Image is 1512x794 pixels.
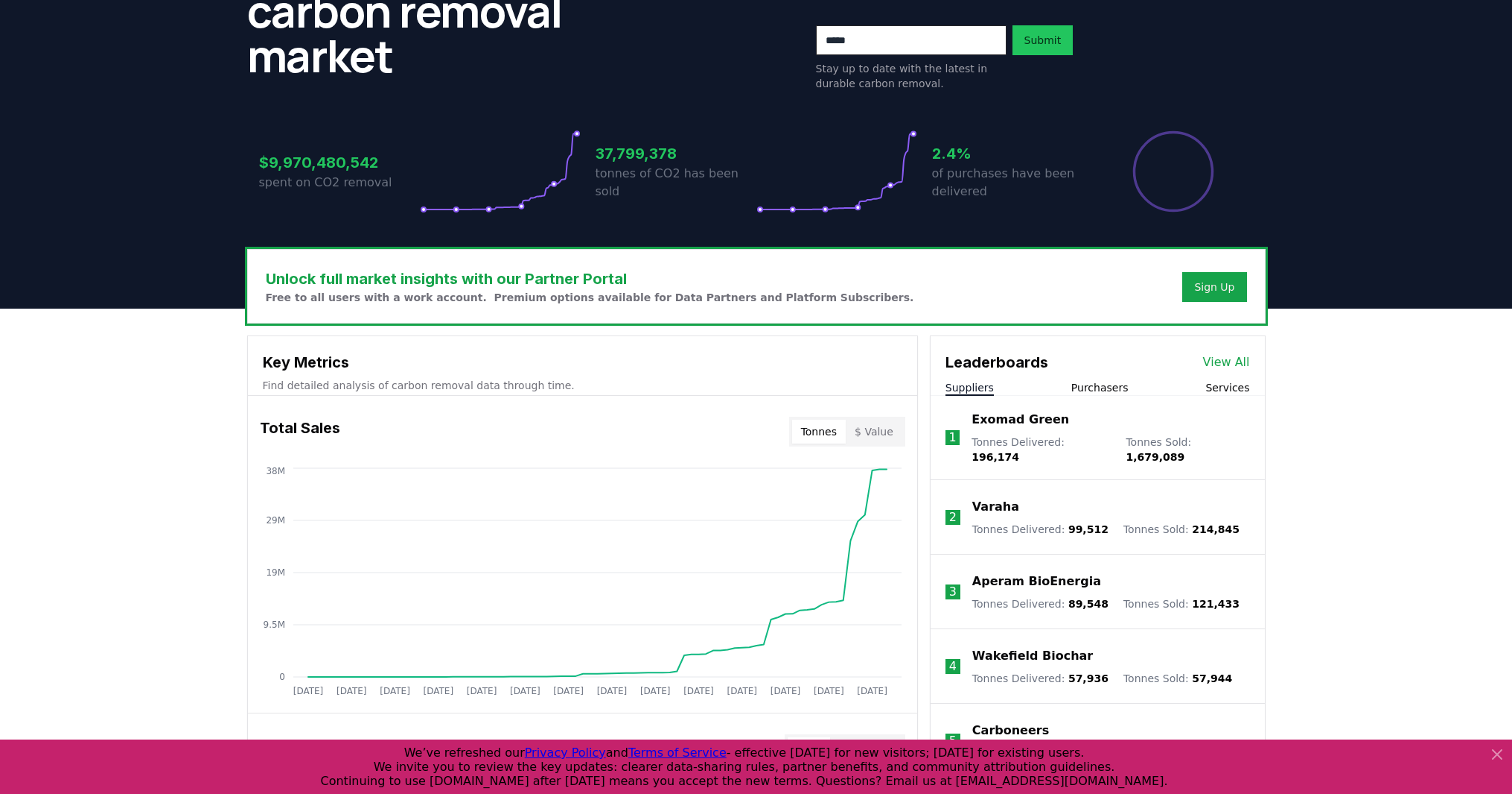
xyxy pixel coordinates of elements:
p: Tonnes Delivered : [972,522,1109,537]
tspan: [DATE] [639,686,670,696]
h3: Deliveries [260,734,331,764]
h3: Leaderboards [945,351,1048,374]
a: Sign Up [1194,280,1234,294]
p: Tonnes Sold : [1123,671,1232,686]
a: Wakefield Biochar [972,647,1093,665]
a: View All [1203,353,1250,371]
h3: Total Sales [260,417,340,447]
span: 57,944 [1192,672,1232,684]
a: Aperam BioEnergia [972,573,1101,590]
tspan: [DATE] [814,686,844,696]
p: Tonnes Delivered : [972,435,1111,464]
p: spent on CO2 removal [259,174,420,192]
tspan: [DATE] [423,686,453,696]
button: Services [1205,380,1249,395]
button: $ Value [846,420,902,444]
tspan: 19M [266,567,285,578]
h3: 2.4% [932,142,1093,165]
tspan: [DATE] [466,686,497,696]
tspan: 29M [266,515,285,526]
p: Stay up to date with the latest in durable carbon removal. [816,61,1007,91]
span: 99,512 [1068,523,1109,535]
a: Varaha [972,498,1019,516]
button: Purchasers [1071,380,1129,395]
button: Suppliers [945,380,994,395]
p: Tonnes Delivered : [972,671,1109,686]
a: Carboneers [972,722,1049,740]
tspan: [DATE] [596,686,627,696]
tspan: 38M [266,466,285,476]
h3: 37,799,378 [596,142,756,165]
span: 57,936 [1068,672,1109,684]
span: 1,679,089 [1126,451,1184,463]
tspan: [DATE] [727,686,757,696]
p: 2 [949,508,957,526]
tspan: [DATE] [293,686,323,696]
div: Percentage of sales delivered [1132,130,1215,213]
a: Exomad Green [972,411,1069,429]
button: % of Sales [830,737,902,761]
button: Tonnes [792,420,846,444]
span: 89,548 [1068,598,1109,610]
h3: $9,970,480,542 [259,151,420,174]
tspan: [DATE] [857,686,887,696]
h3: Key Metrics [263,351,902,374]
tspan: 0 [279,672,285,682]
tspan: [DATE] [380,686,410,696]
p: 4 [949,658,957,675]
p: 1 [948,429,956,447]
tspan: [DATE] [336,686,366,696]
tspan: [DATE] [683,686,714,696]
h3: Unlock full market insights with our Partner Portal [266,268,914,290]
tspan: 9.5M [263,620,284,630]
tspan: [DATE] [510,686,540,696]
button: Sign Up [1182,272,1246,302]
p: Tonnes Sold : [1126,435,1249,464]
p: 3 [949,583,957,601]
p: of purchases have been delivered [932,165,1093,201]
p: Tonnes Sold : [1123,522,1240,537]
span: 196,174 [972,451,1019,463]
p: Find detailed analysis of carbon removal data through time. [263,378,902,393]
tspan: [DATE] [553,686,584,696]
p: Tonnes Sold : [1123,596,1240,611]
p: Tonnes Delivered : [972,596,1109,611]
p: tonnes of CO2 has been sold [596,165,756,201]
span: 214,845 [1192,523,1240,535]
p: Free to all users with a work account. Premium options available for Data Partners and Platform S... [266,290,914,305]
span: 121,433 [1192,598,1240,610]
button: Total [788,737,830,761]
tspan: [DATE] [770,686,800,696]
button: Submit [1012,25,1074,55]
p: 5 [949,732,957,750]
